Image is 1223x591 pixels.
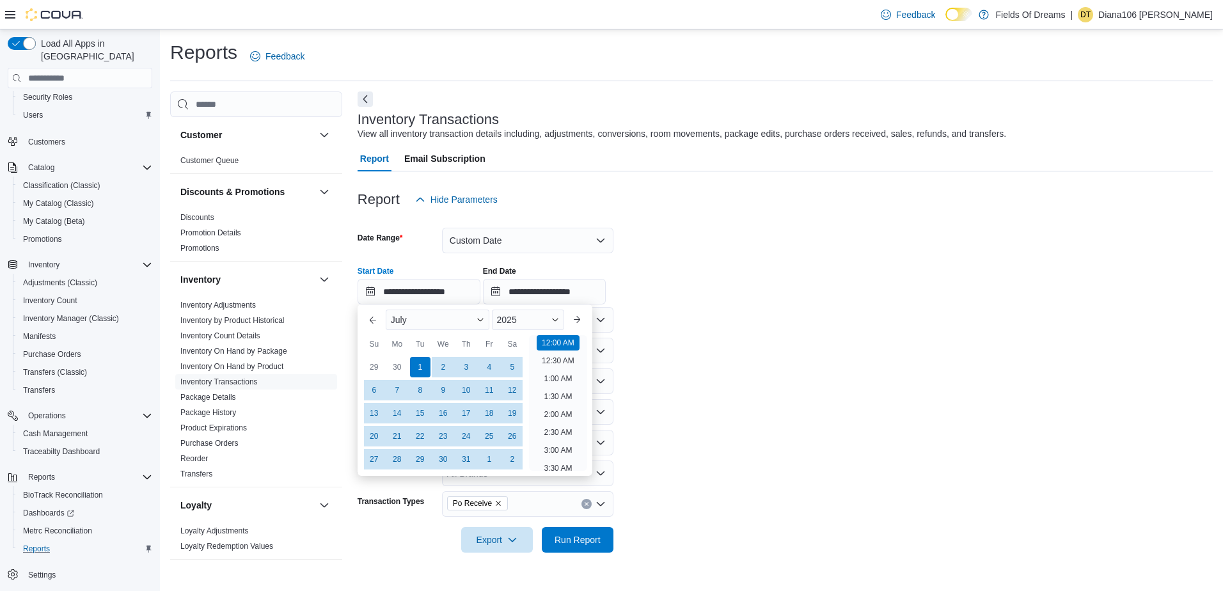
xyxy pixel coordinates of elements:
a: Inventory Transactions [180,377,258,386]
span: Transfers [23,385,55,395]
span: Promotions [180,243,219,253]
a: Inventory Adjustments [180,301,256,310]
button: Loyalty [317,498,332,513]
button: Open list of options [596,468,606,478]
div: day-15 [410,403,430,423]
button: Discounts & Promotions [317,184,332,200]
a: Purchase Orders [180,439,239,448]
span: My Catalog (Classic) [18,196,152,211]
span: Customers [28,137,65,147]
button: Customers [3,132,157,150]
button: Metrc Reconciliation [13,522,157,540]
span: Settings [23,567,152,583]
button: Export [461,527,533,553]
a: Classification (Classic) [18,178,106,193]
div: July, 2025 [363,356,524,471]
span: Product Expirations [180,423,247,433]
span: 2025 [497,315,517,325]
span: My Catalog (Beta) [18,214,152,229]
li: 1:00 AM [539,371,577,386]
span: Email Subscription [404,146,485,171]
span: Catalog [23,160,152,175]
div: day-30 [387,357,407,377]
li: 2:30 AM [539,425,577,440]
div: day-27 [364,449,384,469]
a: Inventory Count Details [180,331,260,340]
div: day-22 [410,426,430,446]
button: Traceabilty Dashboard [13,443,157,461]
div: Sa [502,334,523,354]
div: day-7 [387,380,407,400]
div: day-25 [479,426,500,446]
span: My Catalog (Beta) [23,216,85,226]
div: Th [456,334,477,354]
span: Hide Parameters [430,193,498,206]
input: Press the down key to open a popover containing a calendar. [483,279,606,304]
span: Load All Apps in [GEOGRAPHIC_DATA] [36,37,152,63]
button: Classification (Classic) [13,177,157,194]
button: Inventory [3,256,157,274]
div: View all inventory transaction details including, adjustments, conversions, room movements, packa... [358,127,1006,141]
span: Inventory Count [18,293,152,308]
button: My Catalog (Beta) [13,212,157,230]
span: Security Roles [18,90,152,105]
div: day-26 [502,426,523,446]
div: Diana106 Torres [1078,7,1093,22]
a: Transfers (Classic) [18,365,92,380]
button: Settings [3,565,157,584]
input: Dark Mode [945,8,972,21]
div: day-6 [364,380,384,400]
span: Inventory Manager (Classic) [23,313,119,324]
div: day-9 [433,380,454,400]
button: Next month [567,310,587,330]
span: Adjustments (Classic) [23,278,97,288]
a: Reorder [180,454,208,463]
span: Promotions [18,232,152,247]
div: day-18 [479,403,500,423]
a: Inventory On Hand by Product [180,362,283,371]
span: Reports [23,544,50,554]
a: Dashboards [13,504,157,522]
span: Manifests [18,329,152,344]
span: Classification (Classic) [23,180,100,191]
a: Security Roles [18,90,77,105]
div: day-10 [456,380,477,400]
p: Fields Of Dreams [995,7,1065,22]
button: Transfers [13,381,157,399]
a: Cash Management [18,426,93,441]
button: Hide Parameters [410,187,503,212]
button: Reports [13,540,157,558]
span: Customer Queue [180,155,239,166]
a: Promotion Details [180,228,241,237]
p: Diana106 [PERSON_NAME] [1098,7,1213,22]
div: day-2 [433,357,454,377]
span: BioTrack Reconciliation [18,487,152,503]
h3: Inventory Transactions [358,112,499,127]
button: Open list of options [596,499,606,509]
a: Transfers [18,382,60,398]
a: Feedback [876,2,940,28]
span: Reports [18,541,152,556]
div: day-17 [456,403,477,423]
span: Purchase Orders [18,347,152,362]
button: Open list of options [596,315,606,325]
button: Inventory [317,272,332,287]
button: Clear input [581,499,592,509]
span: Inventory [28,260,59,270]
a: Adjustments (Classic) [18,275,102,290]
div: day-19 [502,403,523,423]
span: Transfers (Classic) [23,367,87,377]
li: 12:00 AM [537,335,580,351]
a: My Catalog (Classic) [18,196,99,211]
a: Promotions [18,232,67,247]
a: Purchase Orders [18,347,86,362]
div: Tu [410,334,430,354]
h3: Customer [180,129,222,141]
span: Settings [28,570,56,580]
button: Promotions [13,230,157,248]
div: We [433,334,454,354]
a: Inventory by Product Historical [180,316,285,325]
span: Package Details [180,392,236,402]
span: Loyalty Redemption Values [180,541,273,551]
div: day-3 [456,357,477,377]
